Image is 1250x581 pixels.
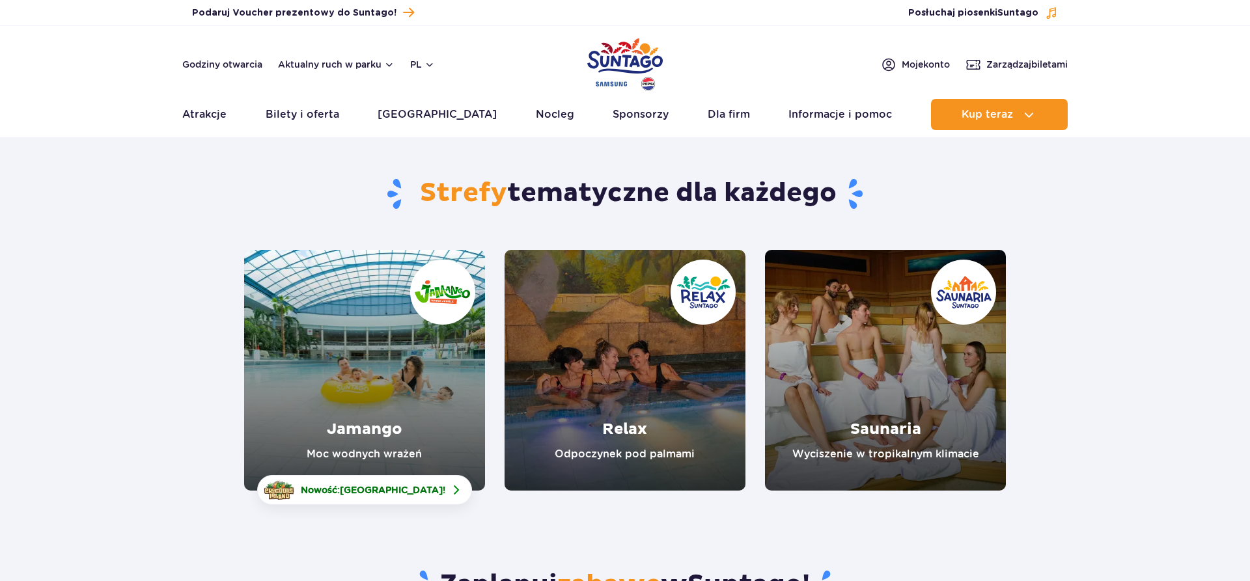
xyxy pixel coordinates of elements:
[244,250,485,491] a: Jamango
[931,99,1068,130] button: Kup teraz
[708,99,750,130] a: Dla firm
[257,475,472,505] a: Nowość:[GEOGRAPHIC_DATA]!
[962,109,1013,120] span: Kup teraz
[587,33,663,92] a: Park of Poland
[613,99,669,130] a: Sponsorzy
[965,57,1068,72] a: Zarządzajbiletami
[340,485,443,495] span: [GEOGRAPHIC_DATA]
[908,7,1058,20] button: Posłuchaj piosenkiSuntago
[788,99,892,130] a: Informacje i pomoc
[278,59,395,70] button: Aktualny ruch w parku
[192,7,396,20] span: Podaruj Voucher prezentowy do Suntago!
[765,250,1006,491] a: Saunaria
[182,58,262,71] a: Godziny otwarcia
[997,8,1038,18] span: Suntago
[182,99,227,130] a: Atrakcje
[536,99,574,130] a: Nocleg
[192,4,414,21] a: Podaruj Voucher prezentowy do Suntago!
[378,99,497,130] a: [GEOGRAPHIC_DATA]
[301,483,445,496] span: Nowość: !
[986,58,1068,71] span: Zarządzaj biletami
[420,177,507,209] span: Strefy
[410,58,435,71] button: pl
[881,57,950,72] a: Mojekonto
[244,177,1007,211] h1: tematyczne dla każdego
[505,250,745,491] a: Relax
[266,99,339,130] a: Bilety i oferta
[902,58,950,71] span: Moje konto
[908,7,1038,20] span: Posłuchaj piosenki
